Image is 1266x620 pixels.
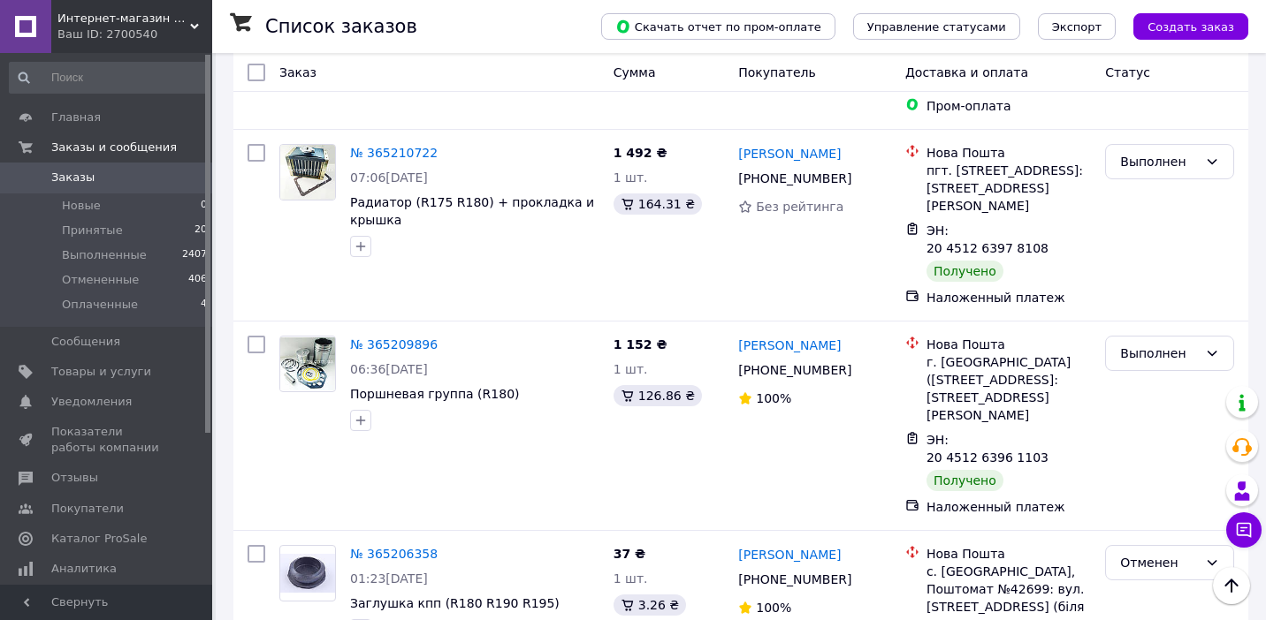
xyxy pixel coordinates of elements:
[927,433,1049,465] span: ЭН: 20 4512 6396 1103
[350,195,594,227] a: Радиатор (R175 R180) + прокладка и крышка
[279,336,336,392] a: Фото товару
[1116,19,1248,33] a: Создать заказ
[601,13,835,40] button: Скачать отчет по пром-оплате
[738,336,841,354] a: [PERSON_NAME]
[905,65,1028,79] span: Доставка и оплата
[62,198,101,214] span: Новые
[735,567,855,592] div: [PHONE_NUMBER]
[614,146,667,160] span: 1 492 ₴
[1052,20,1102,34] span: Экспорт
[62,223,123,238] span: Принятые
[614,385,702,406] div: 126.86 ₴
[927,261,1003,282] div: Получено
[62,247,147,263] span: Выполненные
[927,545,1091,563] div: Нова Пошта
[614,170,648,185] span: 1 шт.
[1133,13,1248,40] button: Создать заказ
[1120,553,1198,572] div: Отменен
[350,362,428,376] span: 06:36[DATE]
[1120,152,1198,171] div: Выполнен
[265,16,417,37] h1: Список заказов
[51,501,124,517] span: Покупатели
[1148,20,1234,34] span: Создать заказ
[350,337,438,352] a: № 365209896
[614,547,645,561] span: 37 ₴
[51,561,117,577] span: Аналитика
[738,65,816,79] span: Покупатель
[735,166,855,191] div: [PHONE_NUMBER]
[927,97,1091,115] div: Пром-оплата
[350,571,428,586] span: 01:23[DATE]
[614,337,667,352] span: 1 152 ₴
[756,601,791,615] span: 100%
[51,140,177,155] span: Заказы и сообщения
[201,297,207,313] span: 4
[738,145,841,163] a: [PERSON_NAME]
[615,19,821,34] span: Скачать отчет по пром-оплате
[756,391,791,405] span: 100%
[756,200,843,214] span: Без рейтинга
[280,337,335,391] img: Фото товару
[1038,13,1116,40] button: Экспорт
[614,594,686,616] div: 3.26 ₴
[279,65,316,79] span: Заказ
[57,26,212,42] div: Ваш ID: 2700540
[194,223,207,238] span: 20
[51,531,147,547] span: Каталог ProSale
[9,62,209,94] input: Поиск
[280,554,335,593] img: Фото товару
[927,336,1091,353] div: Нова Пошта
[350,170,428,185] span: 07:06[DATE]
[51,470,98,486] span: Отзывы
[279,144,336,200] a: Фото товару
[51,110,101,125] span: Главная
[927,162,1091,215] div: пгт. [STREET_ADDRESS]: [STREET_ADDRESS][PERSON_NAME]
[614,362,648,376] span: 1 шт.
[614,193,702,215] div: 164.31 ₴
[62,297,138,313] span: Оплаченные
[51,394,132,410] span: Уведомления
[1120,344,1198,363] div: Выполнен
[927,498,1091,516] div: Наложенный платеж
[350,146,438,160] a: № 365210722
[867,20,1006,34] span: Управление статусами
[614,571,648,586] span: 1 шт.
[1226,512,1262,548] button: Чат с покупателем
[182,247,207,263] span: 2407
[1105,65,1150,79] span: Статус
[927,223,1049,255] span: ЭН: 20 4512 6397 8108
[738,546,841,563] a: [PERSON_NAME]
[280,145,334,200] img: Фото товару
[51,334,120,350] span: Сообщения
[57,11,190,26] span: Интернет-магазин запчастей на мотоблоки Motor-Parts
[927,289,1091,306] div: Наложенный платеж
[350,596,560,610] a: Заглушка кпп (R180 R190 R195)
[735,358,855,382] div: [PHONE_NUMBER]
[853,13,1020,40] button: Управление статусами
[279,545,336,601] a: Фото товару
[614,65,656,79] span: Сумма
[51,424,164,456] span: Показатели работы компании
[201,198,207,214] span: 0
[51,364,151,380] span: Товары и услуги
[350,387,520,401] a: Поршневая группа (R180)
[62,272,139,288] span: Отмененные
[927,144,1091,162] div: Нова Пошта
[1213,567,1250,604] button: Наверх
[51,170,95,185] span: Заказы
[350,547,438,561] a: № 365206358
[927,353,1091,424] div: г. [GEOGRAPHIC_DATA] ([STREET_ADDRESS]: [STREET_ADDRESS][PERSON_NAME]
[927,470,1003,491] div: Получено
[188,272,207,288] span: 406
